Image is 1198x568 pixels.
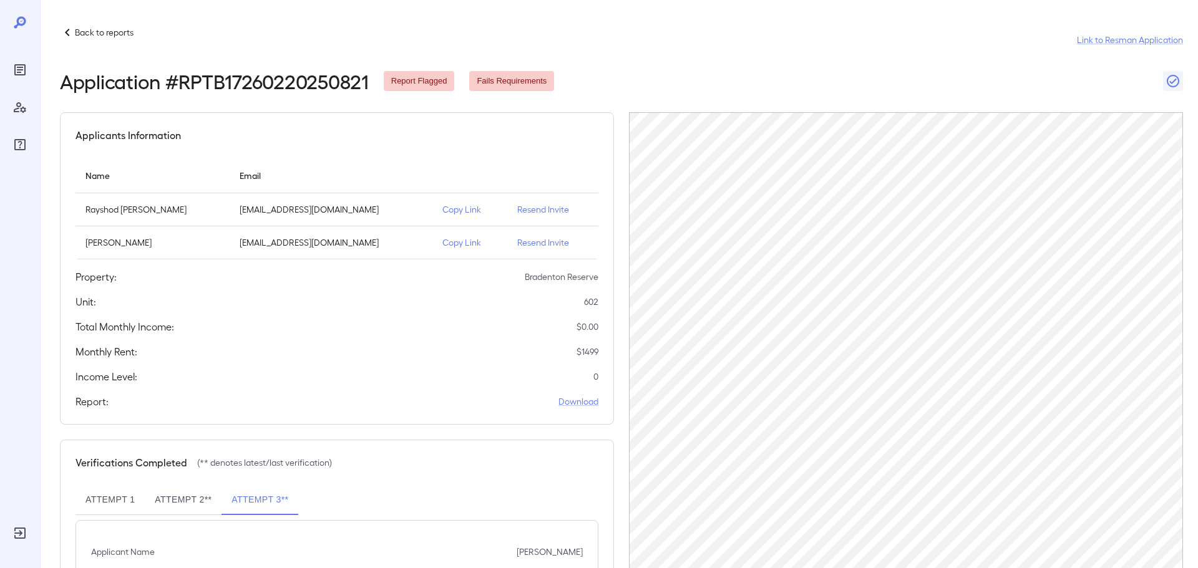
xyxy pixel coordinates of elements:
[75,394,109,409] h5: Report:
[517,203,588,216] p: Resend Invite
[75,319,174,334] h5: Total Monthly Income:
[75,455,187,470] h5: Verifications Completed
[10,523,30,543] div: Log Out
[558,395,598,408] a: Download
[577,320,598,333] p: $ 0.00
[222,485,298,515] button: Attempt 3**
[75,158,230,193] th: Name
[577,345,598,358] p: $ 1499
[593,370,598,383] p: 0
[1077,34,1183,46] a: Link to Resman Application
[10,60,30,80] div: Reports
[75,128,181,143] h5: Applicants Information
[75,269,117,284] h5: Property:
[60,70,369,92] h2: Application # RPTB17260220250821
[10,97,30,117] div: Manage Users
[442,236,497,249] p: Copy Link
[85,203,220,216] p: Rayshod [PERSON_NAME]
[197,456,332,469] p: (** denotes latest/last verification)
[75,344,137,359] h5: Monthly Rent:
[230,158,432,193] th: Email
[85,236,220,249] p: [PERSON_NAME]
[91,546,155,558] p: Applicant Name
[75,294,96,309] h5: Unit:
[384,75,455,87] span: Report Flagged
[75,485,145,515] button: Attempt 1
[240,203,422,216] p: [EMAIL_ADDRESS][DOMAIN_NAME]
[10,135,30,155] div: FAQ
[442,203,497,216] p: Copy Link
[145,485,222,515] button: Attempt 2**
[517,546,583,558] p: [PERSON_NAME]
[584,296,598,308] p: 602
[1163,71,1183,91] button: Close Report
[240,236,422,249] p: [EMAIL_ADDRESS][DOMAIN_NAME]
[75,369,137,384] h5: Income Level:
[75,26,134,39] p: Back to reports
[525,271,598,283] p: Bradenton Reserve
[75,158,598,259] table: simple table
[469,75,554,87] span: Fails Requirements
[517,236,588,249] p: Resend Invite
